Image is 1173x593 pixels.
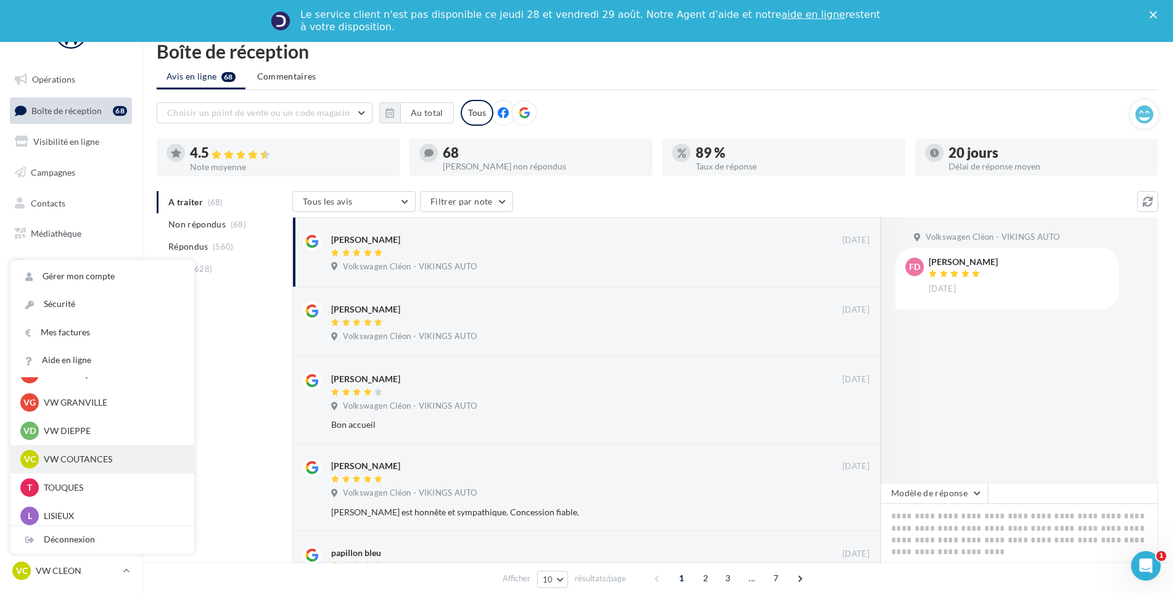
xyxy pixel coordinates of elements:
[696,146,895,160] div: 89 %
[16,565,28,577] span: VC
[929,258,998,266] div: [PERSON_NAME]
[10,319,194,346] a: Mes factures
[461,100,493,126] div: Tous
[909,261,920,273] span: Fd
[300,9,883,33] div: Le service client n'est pas disponible ce jeudi 28 et vendredi 29 août. Notre Agent d'aide et not...
[10,290,194,318] a: Sécurité
[343,331,477,342] span: Volkswagen Cléon - VIKINGS AUTO
[168,240,208,253] span: Répondus
[420,191,513,212] button: Filtrer par note
[32,74,75,84] span: Opérations
[257,70,316,83] span: Commentaires
[113,106,127,116] div: 68
[949,146,1148,160] div: 20 jours
[343,261,477,272] span: Volkswagen Cléon - VIKINGS AUTO
[1150,11,1162,18] div: Fermer
[24,453,36,465] span: VC
[781,9,845,20] a: aide en ligne
[379,102,454,123] button: Au total
[167,107,350,118] span: Choisir un point de vente ou un code magasin
[31,228,81,239] span: Médiathèque
[292,191,416,212] button: Tous les avis
[400,102,454,123] button: Au total
[33,136,99,147] span: Visibilité en ligne
[190,163,390,171] div: Note moyenne
[271,11,290,31] img: Profile image for Service-Client
[31,167,75,178] span: Campagnes
[1156,551,1166,561] span: 1
[27,481,32,494] span: T
[168,218,226,231] span: Non répondus
[44,453,179,465] p: VW COUTANCES
[842,461,870,472] span: [DATE]
[696,162,895,171] div: Taux de réponse
[696,568,715,588] span: 2
[1131,551,1161,581] iframe: Intercom live chat
[929,284,956,295] span: [DATE]
[742,568,762,588] span: ...
[331,460,400,472] div: [PERSON_NAME]
[7,190,134,216] a: Contacts
[503,573,530,584] span: Afficher
[7,160,134,186] a: Campagnes
[7,67,134,92] a: Opérations
[7,252,134,277] a: Calendrier
[766,568,786,588] span: 7
[192,264,213,274] span: (628)
[303,196,353,207] span: Tous les avis
[44,481,179,494] p: TOUQUES
[10,559,132,583] a: VC VW CLEON
[343,488,477,499] span: Volkswagen Cléon - VIKINGS AUTO
[10,263,194,290] a: Gérer mon compte
[31,197,65,208] span: Contacts
[443,162,643,171] div: [PERSON_NAME] non répondus
[190,146,390,160] div: 4.5
[949,162,1148,171] div: Délai de réponse moyen
[672,568,691,588] span: 1
[44,425,179,437] p: VW DIEPPE
[10,346,194,374] a: Aide en ligne
[231,219,246,229] span: (68)
[842,374,870,385] span: [DATE]
[10,526,194,554] div: Déconnexion
[213,242,234,252] span: (560)
[443,146,643,160] div: 68
[331,506,789,518] div: [PERSON_NAME] est honnête et sympathique. Concession fiable.
[23,396,36,409] span: VG
[842,235,870,246] span: [DATE]
[881,483,988,504] button: Modèle de réponse
[842,305,870,316] span: [DATE]
[842,549,870,560] span: [DATE]
[28,510,32,522] span: L
[718,568,738,588] span: 3
[543,575,553,584] span: 10
[331,373,400,385] div: [PERSON_NAME]
[343,401,477,412] span: Volkswagen Cléon - VIKINGS AUTO
[36,565,118,577] p: VW CLEON
[331,547,381,559] div: papillon bleu
[31,259,72,269] span: Calendrier
[331,234,400,246] div: [PERSON_NAME]
[23,425,36,437] span: VD
[7,129,134,155] a: Visibilité en ligne
[44,510,179,522] p: LISIEUX
[7,323,134,359] a: Campagnes DataOnDemand
[926,232,1060,243] span: Volkswagen Cléon - VIKINGS AUTO
[537,571,569,588] button: 10
[7,221,134,247] a: Médiathèque
[331,303,400,316] div: [PERSON_NAME]
[331,419,789,431] div: Bon accueil
[44,396,179,409] p: VW GRANVILLE
[575,573,626,584] span: résultats/page
[7,282,134,319] a: PLV et print personnalisable
[157,42,1158,60] div: Boîte de réception
[157,102,372,123] button: Choisir un point de vente ou un code magasin
[31,105,102,115] span: Boîte de réception
[7,97,134,124] a: Boîte de réception68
